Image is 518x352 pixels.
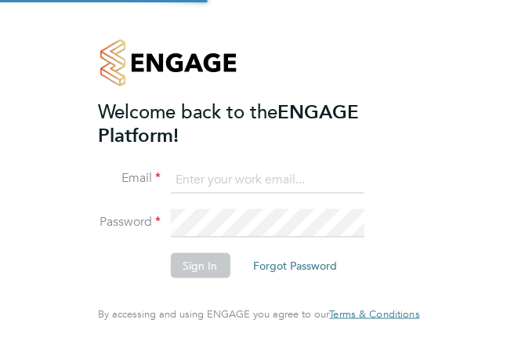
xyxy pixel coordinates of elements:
[98,214,161,230] label: Password
[98,99,277,123] span: Welcome back to the
[98,100,404,147] h2: ENGAGE Platform!
[98,170,161,187] label: Email
[170,165,364,194] input: Enter your work email...
[329,307,419,321] span: Terms & Conditions
[170,253,230,278] button: Sign In
[98,307,419,321] span: By accessing and using ENGAGE you agree to our
[241,253,350,278] button: Forgot Password
[329,308,419,321] a: Terms & Conditions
